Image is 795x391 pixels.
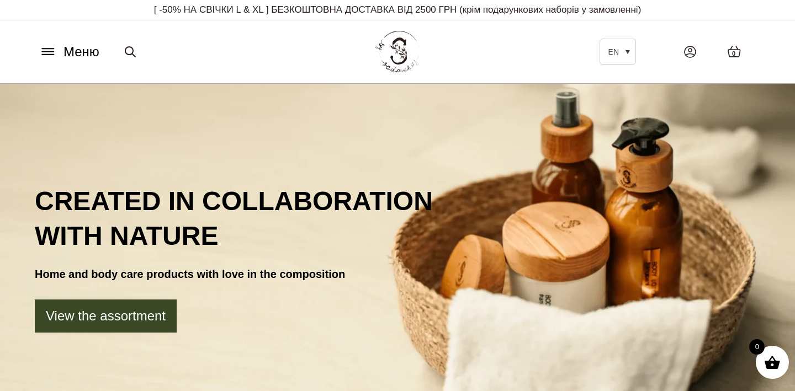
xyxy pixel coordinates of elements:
img: BY SADOVSKIY [375,31,420,72]
button: Меню [36,41,103,62]
a: EN [600,39,636,65]
strong: Home and body care products with love in the composition [35,268,345,280]
a: View the assortment [35,299,177,333]
h1: Created in collaboration with nature [35,184,760,253]
span: Меню [63,42,99,62]
span: EN [608,47,619,56]
span: 0 [732,49,735,58]
a: 0 [716,34,752,69]
span: 0 [749,339,765,355]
